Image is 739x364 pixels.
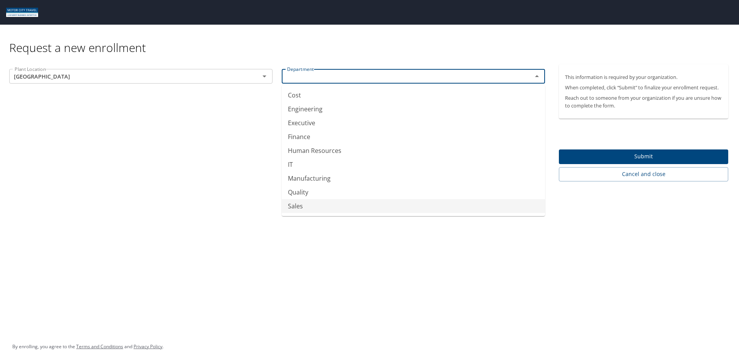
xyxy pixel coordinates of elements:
button: Close [532,71,542,82]
p: When completed, click “Submit” to finalize your enrollment request. [565,84,722,91]
li: Executive [282,116,545,130]
li: Finance [282,130,545,144]
li: Quality [282,185,545,199]
li: Sales [282,199,545,213]
img: Motor City logo [6,8,38,17]
div: Request a new enrollment [9,25,734,55]
button: Submit [559,149,728,164]
div: By enrolling, you agree to the and . [12,337,164,356]
li: IT [282,158,545,171]
a: Privacy Policy [134,343,162,350]
p: This information is required by your organization. [565,74,722,81]
span: Submit [565,152,722,161]
button: Cancel and close [559,167,728,181]
li: Human Resources [282,144,545,158]
button: Open [259,71,270,82]
span: Cancel and close [565,169,722,179]
li: Cost [282,88,545,102]
li: Engineering [282,102,545,116]
li: Manufacturing [282,171,545,185]
a: Terms and Conditions [76,343,123,350]
p: Reach out to someone from your organization if you are unsure how to complete the form. [565,94,722,109]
